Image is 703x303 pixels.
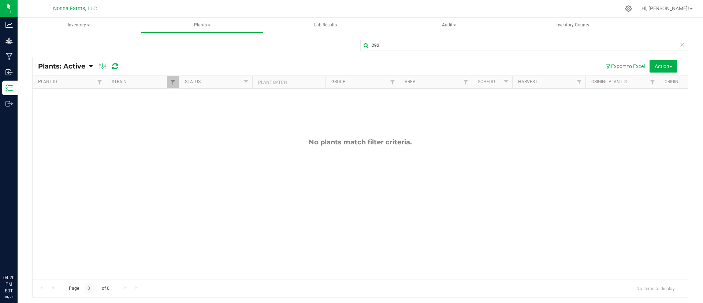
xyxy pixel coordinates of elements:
[53,5,97,12] span: Nonna Farms, LLC
[680,40,685,49] span: Clear
[264,18,387,33] a: Lab Results
[167,76,179,88] a: Filter
[5,100,13,107] inline-svg: Outbound
[38,62,85,70] span: Plants: Active
[5,84,13,92] inline-svg: Inventory
[405,79,416,84] a: Area
[460,76,472,88] a: Filter
[331,79,346,84] a: Group
[141,18,263,33] span: Plants
[591,79,628,84] a: Originl Plant ID
[360,40,688,51] input: Search Plant ID, Strain, Area, Group, Harvest ...
[63,283,115,294] span: Page of 0
[546,22,599,28] span: Inventory Counts
[304,22,347,28] span: Lab Results
[112,79,127,84] a: Strain
[33,138,688,146] div: No plants match filter criteria.
[388,18,510,33] a: Audit
[573,76,585,88] a: Filter
[3,274,14,294] p: 04:20 PM EDT
[5,53,13,60] inline-svg: Manufacturing
[185,79,201,84] a: Status
[631,283,681,294] span: No items to display
[500,76,512,88] a: Filter
[647,76,659,88] a: Filter
[600,60,650,73] button: Export to Excel
[518,79,538,84] a: Harvest
[624,5,633,12] div: Manage settings
[5,21,13,29] inline-svg: Analytics
[650,60,677,73] button: Action
[240,76,252,88] a: Filter
[18,18,140,33] a: Inventory
[641,5,689,11] span: Hi, [PERSON_NAME]!
[472,76,512,89] th: Scheduled
[38,62,89,70] a: Plants: Active
[94,76,106,88] a: Filter
[387,76,399,88] a: Filter
[655,63,672,69] span: Action
[141,18,264,33] a: Plants
[252,76,326,89] th: Plant Batch
[511,18,634,33] a: Inventory Counts
[38,79,57,84] a: Plant ID
[5,69,13,76] inline-svg: Inbound
[3,294,14,300] p: 08/21
[5,37,13,44] inline-svg: Grow
[7,244,29,266] iframe: Resource center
